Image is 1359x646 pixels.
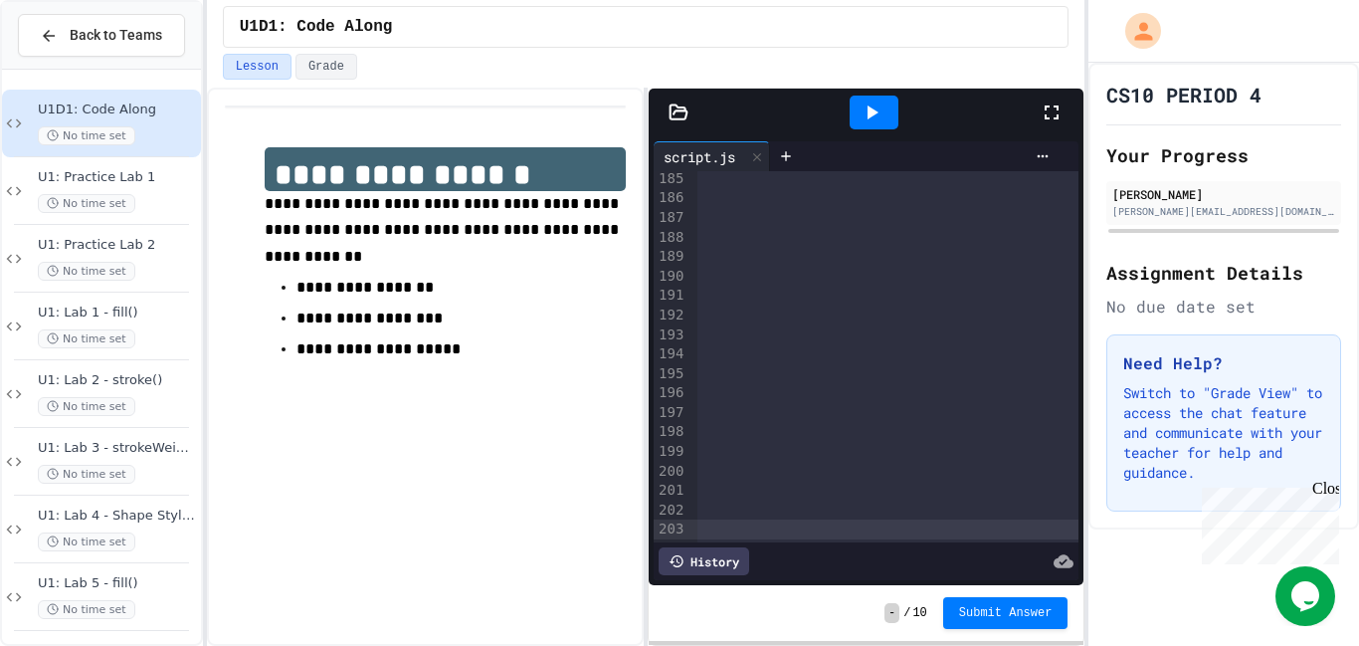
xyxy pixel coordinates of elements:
[654,247,686,267] div: 189
[38,440,197,457] span: U1: Lab 3 - strokeWeight()
[654,267,686,287] div: 190
[654,462,686,482] div: 200
[654,141,770,171] div: script.js
[943,597,1068,629] button: Submit Answer
[654,501,686,521] div: 202
[38,237,197,254] span: U1: Practice Lab 2
[223,54,291,80] button: Lesson
[654,325,686,345] div: 193
[959,605,1053,621] span: Submit Answer
[1112,204,1335,219] div: [PERSON_NAME][EMAIL_ADDRESS][DOMAIN_NAME]
[38,126,135,145] span: No time set
[1112,185,1335,203] div: [PERSON_NAME]
[18,14,185,57] button: Back to Teams
[654,228,686,248] div: 188
[659,547,749,575] div: History
[38,194,135,213] span: No time set
[654,188,686,208] div: 186
[654,403,686,423] div: 197
[38,102,197,118] span: U1D1: Code Along
[654,344,686,364] div: 194
[1104,8,1166,54] div: My Account
[654,520,686,539] div: 203
[8,8,137,126] div: Chat with us now!Close
[1106,259,1341,287] h2: Assignment Details
[654,422,686,442] div: 198
[1123,383,1324,483] p: Switch to "Grade View" to access the chat feature and communicate with your teacher for help and ...
[1194,480,1339,564] iframe: chat widget
[1106,295,1341,319] div: No due date set
[38,372,197,389] span: U1: Lab 2 - stroke()
[654,169,686,189] div: 185
[38,262,135,281] span: No time set
[38,465,135,484] span: No time set
[654,481,686,501] div: 201
[654,146,745,167] div: script.js
[38,508,197,525] span: U1: Lab 4 - Shape Styling
[1106,141,1341,169] h2: Your Progress
[912,605,926,621] span: 10
[1106,81,1262,108] h1: CS10 PERIOD 4
[38,305,197,322] span: U1: Lab 1 - fill()
[38,575,197,592] span: U1: Lab 5 - fill()
[884,603,899,623] span: -
[70,25,162,46] span: Back to Teams
[1123,351,1324,375] h3: Need Help?
[903,605,910,621] span: /
[38,600,135,619] span: No time set
[38,329,135,348] span: No time set
[654,442,686,462] div: 199
[654,208,686,228] div: 187
[38,533,135,551] span: No time set
[654,383,686,403] div: 196
[1275,566,1339,626] iframe: chat widget
[654,286,686,306] div: 191
[654,306,686,325] div: 192
[240,15,393,39] span: U1D1: Code Along
[654,364,686,384] div: 195
[295,54,357,80] button: Grade
[38,169,197,186] span: U1: Practice Lab 1
[38,397,135,416] span: No time set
